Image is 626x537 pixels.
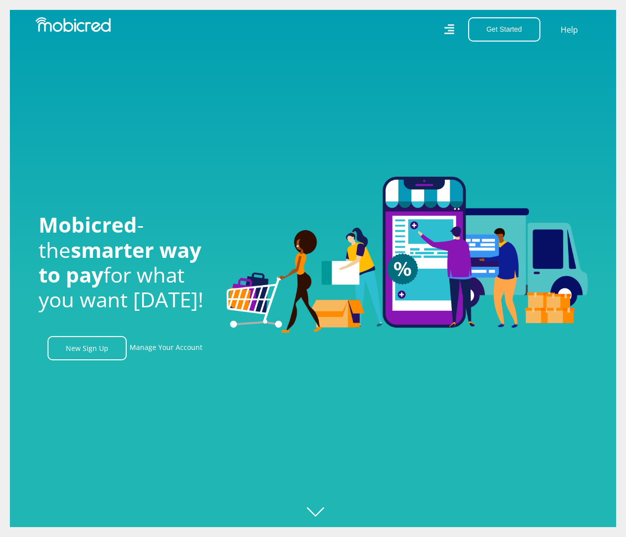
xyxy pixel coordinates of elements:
[560,23,578,36] a: Help
[468,17,540,42] button: Get Started
[36,17,111,32] img: Mobicred
[227,177,588,333] img: Welcome to Mobicred
[130,336,202,360] a: Manage Your Account
[39,210,137,239] span: Mobicred
[48,336,127,360] a: New Sign Up
[39,212,212,312] h1: - the for what you want [DATE]!
[39,236,201,289] span: smarter way to pay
